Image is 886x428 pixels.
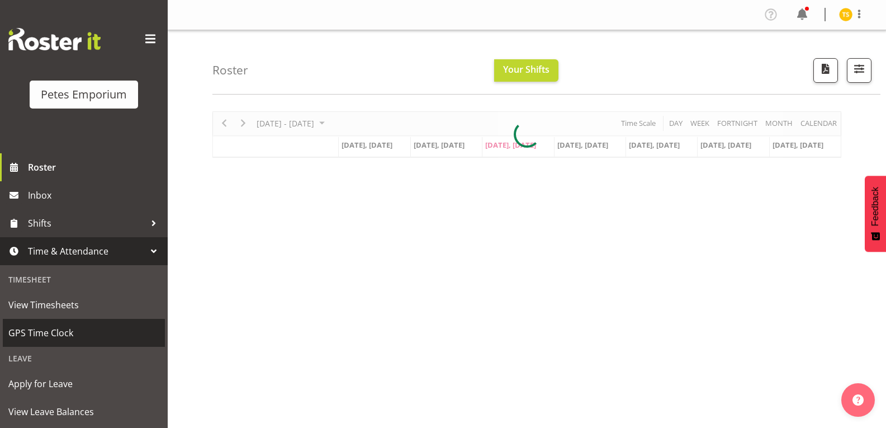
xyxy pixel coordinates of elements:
[8,403,159,420] span: View Leave Balances
[28,215,145,232] span: Shifts
[28,187,162,204] span: Inbox
[3,268,165,291] div: Timesheet
[212,64,248,77] h4: Roster
[865,176,886,252] button: Feedback - Show survey
[3,319,165,347] a: GPS Time Clock
[41,86,127,103] div: Petes Emporium
[3,291,165,319] a: View Timesheets
[847,58,871,83] button: Filter Shifts
[3,370,165,398] a: Apply for Leave
[8,375,159,392] span: Apply for Leave
[870,187,880,226] span: Feedback
[503,63,549,76] span: Your Shifts
[28,243,145,260] span: Time & Attendance
[8,28,101,50] img: Rosterit website logo
[3,347,165,370] div: Leave
[28,159,162,176] span: Roster
[494,59,558,82] button: Your Shifts
[852,394,864,406] img: help-xxl-2.png
[813,58,838,83] button: Download a PDF of the roster according to the set date range.
[839,8,852,21] img: tamara-straker11292.jpg
[8,324,159,341] span: GPS Time Clock
[8,297,159,313] span: View Timesheets
[3,398,165,426] a: View Leave Balances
